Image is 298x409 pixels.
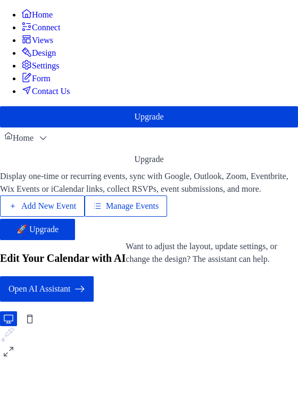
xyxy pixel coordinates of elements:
[32,47,56,59] span: Design
[85,195,167,217] button: Manage Events
[21,23,60,32] a: Connect
[32,85,70,98] span: Contact Us
[13,132,34,144] span: Home
[21,61,60,70] a: Settings
[32,8,53,21] span: Home
[32,72,51,85] span: Form
[126,242,277,263] span: Want to adjust the layout, update settings, or change the design? The assistant can help.
[21,10,53,19] a: Home
[21,48,56,57] a: Design
[32,21,60,34] span: Connect
[21,87,70,96] a: Contact Us
[21,36,53,45] a: Views
[21,74,51,83] a: Form
[32,34,53,47] span: Views
[32,59,60,72] span: Settings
